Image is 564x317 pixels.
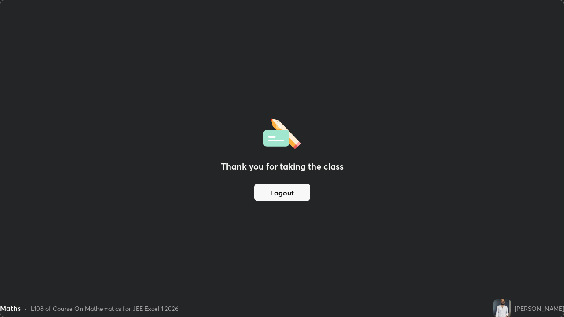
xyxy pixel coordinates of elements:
div: • [24,304,27,313]
h2: Thank you for taking the class [221,160,344,173]
button: Logout [254,184,310,201]
img: offlineFeedback.1438e8b3.svg [263,116,301,149]
div: L108 of Course On Mathematics for JEE Excel 1 2026 [31,304,178,313]
img: 5223b9174de944a8bbe79a13f0b6fb06.jpg [493,299,511,317]
div: [PERSON_NAME] [515,304,564,313]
